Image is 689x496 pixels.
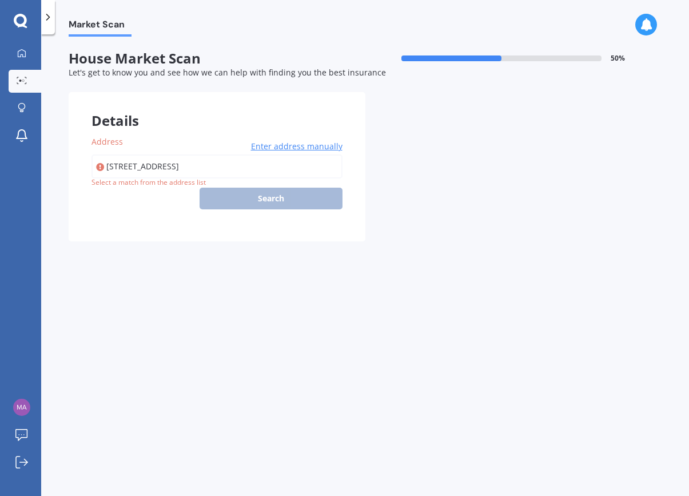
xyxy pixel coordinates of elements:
[91,136,123,147] span: Address
[91,154,342,178] input: Enter address
[611,54,625,62] span: 50 %
[69,19,132,34] span: Market Scan
[251,141,342,152] span: Enter address manually
[13,399,30,416] img: 52b254b3e23c0e24c7f473ad7e297609
[69,50,365,67] span: House Market Scan
[69,92,365,126] div: Details
[69,67,386,78] span: Let's get to know you and see how we can help with finding you the best insurance
[91,178,206,188] div: Select a match from the address list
